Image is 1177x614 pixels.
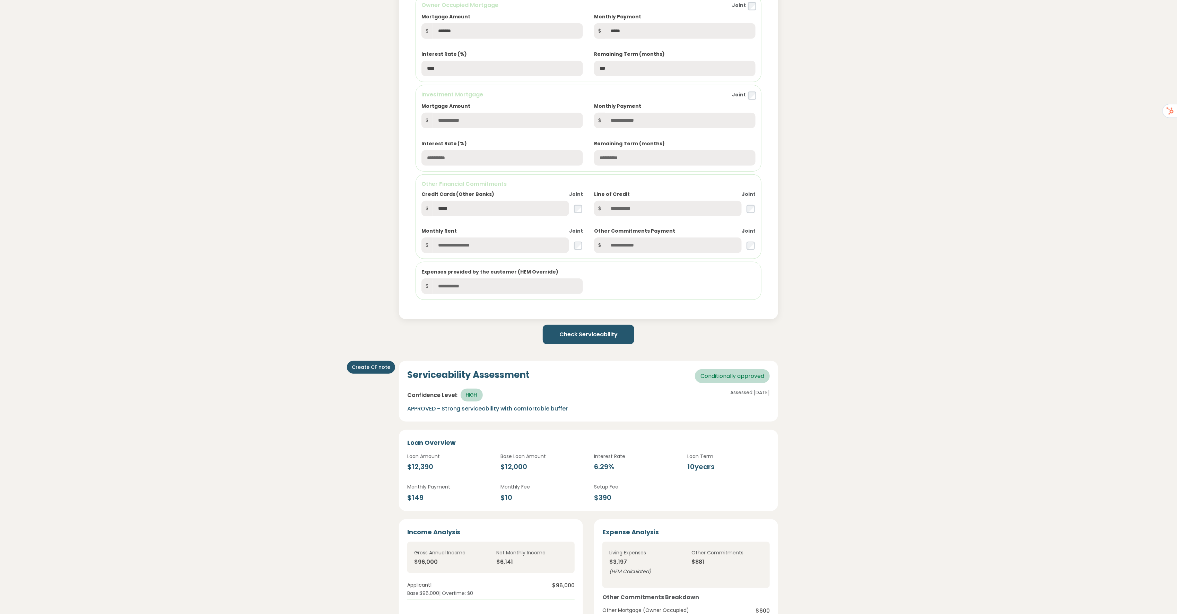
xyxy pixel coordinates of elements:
label: Joint [569,227,583,235]
label: Line of Credit [594,191,630,198]
span: $ [421,113,433,128]
label: Monthly Rent [421,227,457,235]
p: Monthly Fee [500,483,583,491]
button: Create CF note [347,361,395,374]
p: Gross Annual Income [414,549,486,556]
h5: Expense Analysis [602,528,770,536]
div: $6,141 [496,558,568,566]
label: Other Commitments Payment [594,227,675,235]
div: $10 [500,492,583,503]
p: Monthly Payment [407,483,490,491]
h4: Serviceability Assessment [407,369,530,381]
span: $ [421,237,433,253]
p: Loan Term [688,452,770,460]
label: Mortgage Amount [421,13,471,20]
span: $ [594,23,605,39]
span: $ [594,237,605,253]
span: $96,000 [552,581,575,590]
label: Joint [742,227,756,235]
p: Net Monthly Income [496,549,568,556]
p: APPROVED - Strong serviceability with comfortable buffer [407,404,645,413]
p: Assessed: [DATE] [656,389,770,396]
span: $ [594,201,605,216]
div: $12,390 [407,461,490,472]
p: Base Loan Amount [500,452,583,460]
h6: Other Financial Commitments [421,180,756,188]
label: Mortgage Amount [421,103,471,110]
label: Remaining Term (months) [594,51,665,58]
label: Expenses provided by the customer (HEM Override) [421,268,559,276]
div: $149 [407,492,490,503]
span: Conditionally approved [695,369,770,383]
span: HIGH [461,389,483,401]
label: Joint [732,2,746,9]
div: 10 years [688,461,770,472]
p: Setup Fee [594,483,677,491]
button: Check Serviceability [543,325,634,344]
div: $390 [594,492,677,503]
div: $96,000 [414,558,486,566]
label: Interest Rate (%) [421,140,467,147]
label: Joint [742,191,756,198]
div: $12,000 [500,461,583,472]
h6: Investment Mortgage [421,91,483,98]
label: Interest Rate (%) [421,51,467,58]
div: Base: $96,000 | Overtime: $0 [407,590,575,597]
label: Monthly Payment [594,13,641,20]
span: $ [421,201,433,216]
p: Other Commitments [692,549,763,556]
span: Applicant 1 [407,581,431,590]
label: Credit Cards (Other Banks) [421,191,495,198]
p: Interest Rate [594,452,677,460]
p: Living Expenses [609,549,681,556]
h5: Loan Overview [407,438,770,447]
div: $3,197 [609,558,681,566]
label: Joint [732,91,746,98]
iframe: Chat Widget [1142,581,1177,614]
h5: Income Analysis [407,528,575,536]
label: Monthly Payment [594,103,641,110]
h6: Other Commitments Breakdown [602,594,770,601]
label: Remaining Term (months) [594,140,665,147]
span: $ [421,23,433,39]
span: $ [421,278,433,294]
span: $ [594,113,605,128]
div: $881 [692,558,763,566]
h6: Owner Occupied Mortgage [421,1,499,9]
span: Confidence Level: [407,391,458,399]
div: 6.29 % [594,461,677,472]
p: Loan Amount [407,452,490,460]
p: ( HEM Calculated ) [609,568,681,575]
span: Create CF note [352,364,390,371]
label: Joint [569,191,583,198]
